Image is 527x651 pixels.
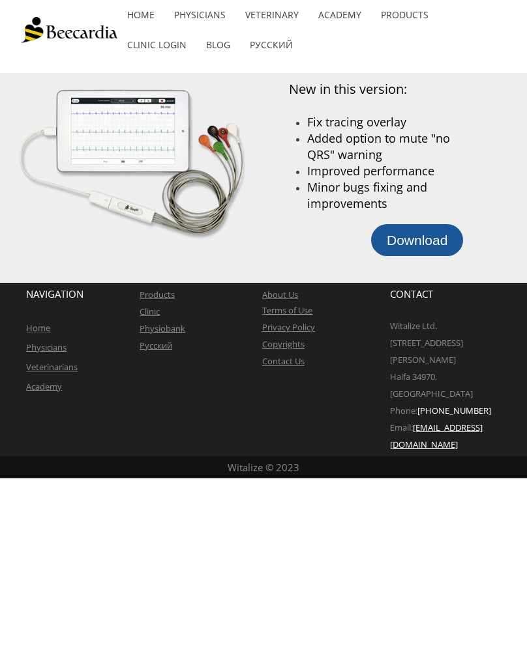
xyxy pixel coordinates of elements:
[262,289,298,300] a: About Us
[26,322,50,334] a: Home
[26,341,67,353] a: Physicians
[140,289,145,300] a: P
[371,224,463,256] a: Download
[307,114,406,130] span: Fix tracing overlay
[140,323,185,334] a: Physiobank
[262,304,312,316] a: Terms of Use
[117,30,196,60] a: Clinic Login
[140,340,172,351] a: Русский
[26,361,78,373] a: Veterinarians
[240,30,303,60] a: Русский
[26,381,62,392] a: Academy
[145,289,175,300] a: roducts
[307,163,434,179] span: Improved performance
[417,405,491,416] span: [PHONE_NUMBER]
[262,321,315,333] a: Privacy Policy
[26,287,83,300] span: NAVIGATION
[390,287,433,300] span: CONTACT
[387,233,447,248] span: Download
[289,80,407,98] span: New in this version:
[390,371,473,399] span: Haifa 34970, [GEOGRAPHIC_DATA]
[390,320,437,332] span: Witalize Ltd.
[390,337,463,366] span: [STREET_ADDRESS][PERSON_NAME]
[307,130,450,162] span: Added option to mute "no QRS" warning
[262,338,305,350] a: Copyrights
[390,422,483,450] a: [EMAIL_ADDRESS][DOMAIN_NAME]
[262,355,305,367] a: Contact Us
[390,405,417,416] span: Phone:
[307,179,427,211] span: Minor bugs fixing and improvements
[140,306,160,317] a: Clinic
[228,461,299,474] span: Witalize © 2023
[196,30,240,60] a: Blog
[390,422,413,433] span: Email:
[21,17,117,43] img: Beecardia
